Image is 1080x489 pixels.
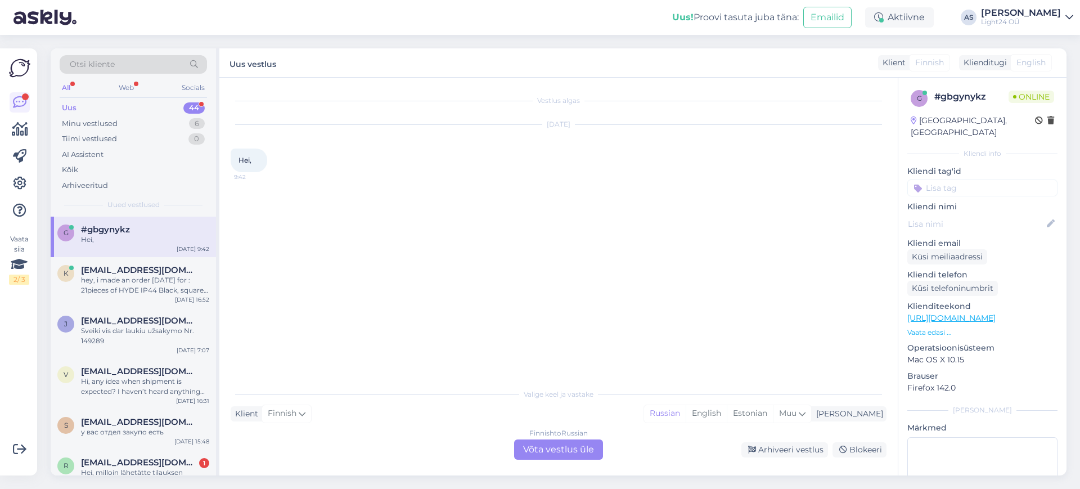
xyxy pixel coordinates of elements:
div: [PERSON_NAME] [812,408,883,420]
div: AS [961,10,976,25]
div: Valige keel ja vastake [231,389,886,400]
div: Vestlus algas [231,96,886,106]
span: k [64,269,69,277]
div: Vaata siia [9,234,29,285]
span: r [64,461,69,470]
p: Kliendi nimi [907,201,1057,213]
p: Kliendi tag'id [907,165,1057,177]
a: [PERSON_NAME]Light24 OÜ [981,8,1073,26]
div: Blokeeri [832,442,886,457]
div: Hi, any idea when shipment is expected? I haven’t heard anything yet. Commande n°149638] ([DATE])... [81,376,209,397]
span: 9:42 [234,173,276,181]
div: hey, i made an order [DATE] for : 21pieces of HYDE IP44 Black, square lamps We opened the package... [81,275,209,295]
span: j [64,320,67,328]
div: [PERSON_NAME] [981,8,1061,17]
button: Emailid [803,7,852,28]
div: Klient [878,57,906,69]
div: Hei, [81,235,209,245]
div: Proovi tasuta juba täna: [672,11,799,24]
span: Otsi kliente [70,59,115,70]
div: 0 [188,133,205,145]
div: Küsi meiliaadressi [907,249,987,264]
p: Klienditeekond [907,300,1057,312]
div: Uus [62,102,76,114]
div: 1 [199,458,209,468]
span: shahzoda@ovivoelektrik.com.tr [81,417,198,427]
div: Estonian [727,405,773,422]
div: Tiimi vestlused [62,133,117,145]
span: Uued vestlused [107,200,160,210]
div: Socials [179,80,207,95]
div: [PERSON_NAME] [907,405,1057,415]
p: Kliendi telefon [907,269,1057,281]
div: [DATE] 16:31 [176,397,209,405]
span: English [1016,57,1046,69]
div: Sveiki vis dar laukiu užsakymo Nr. 149289 [81,326,209,346]
span: g [64,228,69,237]
span: vanheiningenruud@gmail.com [81,366,198,376]
div: Klient [231,408,258,420]
div: Klienditugi [959,57,1007,69]
span: ritvaleinonen@hotmail.com [81,457,198,468]
div: 44 [183,102,205,114]
b: Uus! [672,12,694,23]
span: Hei, [238,156,251,164]
div: AI Assistent [62,149,103,160]
div: English [686,405,727,422]
div: Arhiveeritud [62,180,108,191]
div: Hei, milloin lähetätte tilauksen #149315?Tilaus on vahvistettu [DATE]. [81,468,209,488]
input: Lisa tag [907,180,1057,196]
div: Küsi telefoninumbrit [907,281,998,296]
div: Kõik [62,164,78,176]
p: Mac OS X 10.15 [907,354,1057,366]
div: [DATE] 7:07 [177,346,209,355]
div: Arhiveeri vestlus [741,442,828,457]
div: у вас отдел закупо есть [81,427,209,437]
div: [DATE] 9:42 [177,245,209,253]
div: # gbgynykz [934,90,1009,104]
div: Russian [644,405,686,422]
div: [DATE] [231,119,886,129]
div: Finnish to Russian [529,428,588,438]
div: Kliendi info [907,149,1057,159]
div: Web [116,80,136,95]
span: kuninkaantie752@gmail.com [81,265,198,275]
span: Finnish [915,57,944,69]
p: Kliendi email [907,237,1057,249]
img: Askly Logo [9,57,30,79]
div: [DATE] 16:52 [175,295,209,304]
span: v [64,370,68,379]
input: Lisa nimi [908,218,1045,230]
p: Vaata edasi ... [907,328,1057,338]
p: Firefox 142.0 [907,382,1057,394]
span: g [917,94,922,102]
div: Võta vestlus üle [514,439,603,460]
div: 6 [189,118,205,129]
div: 2 / 3 [9,275,29,285]
div: Minu vestlused [62,118,118,129]
span: s [64,421,68,429]
p: Märkmed [907,422,1057,434]
div: [GEOGRAPHIC_DATA], [GEOGRAPHIC_DATA] [911,115,1035,138]
label: Uus vestlus [229,55,276,70]
p: Operatsioonisüsteem [907,342,1057,354]
span: justmisius@gmail.com [81,316,198,326]
span: Muu [779,408,796,418]
div: All [60,80,73,95]
div: Light24 OÜ [981,17,1061,26]
p: Brauser [907,370,1057,382]
div: Aktiivne [865,7,934,28]
div: [DATE] 15:48 [174,437,209,446]
span: Finnish [268,407,296,420]
span: #gbgynykz [81,225,130,235]
a: [URL][DOMAIN_NAME] [907,313,996,323]
span: Online [1009,91,1054,103]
